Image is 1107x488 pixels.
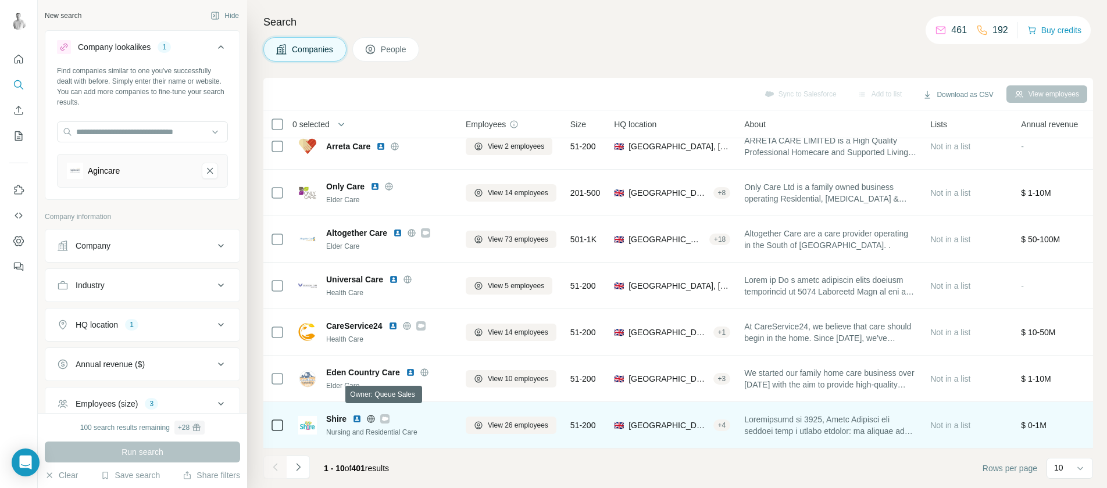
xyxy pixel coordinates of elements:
span: Size [570,119,586,130]
button: Employees (size)3 [45,390,240,418]
div: 100 search results remaining [80,421,205,435]
span: 🇬🇧 [614,419,624,431]
span: View 2 employees [488,141,544,152]
div: Health Care [326,288,452,298]
div: 1 [125,320,138,330]
span: 0 selected [292,119,330,130]
div: 3 [145,399,158,409]
div: + 8 [713,188,731,198]
span: Lorem ip Do s ametc adipiscin elits doeiusm temporincid ut 5074 Laboreetd Magn al eni ad min veni... [744,274,916,297]
button: Industry [45,271,240,299]
span: View 26 employees [488,420,548,430]
span: $ 1-10M [1021,374,1051,383]
button: Agincare-remove-button [202,163,218,179]
button: Share filters [183,469,240,481]
button: Hide [202,7,247,24]
span: View 10 employees [488,374,548,384]
span: [GEOGRAPHIC_DATA], [GEOGRAPHIC_DATA], [GEOGRAPHIC_DATA] [629,419,708,431]
span: 51-200 [570,373,596,385]
button: View 5 employees [466,277,552,295]
div: Elder Care [326,241,452,252]
span: Not in a list [930,328,970,337]
span: 201-500 [570,187,600,199]
img: Logo of Altogether Care [298,230,317,249]
img: LinkedIn logo [388,321,398,331]
div: + 18 [709,234,730,245]
h4: Search [263,14,1093,30]
img: Logo of CareService24 [298,323,317,342]
button: View 73 employees [466,231,556,248]
div: Employees (size) [76,398,138,410]
button: Quick start [9,49,28,70]
span: results [324,464,389,473]
span: We started our family home care business over [DATE] with the aim to provide high-quality persona... [744,367,916,390]
img: Agincare-logo [67,163,83,179]
button: Navigate to next page [287,455,310,479]
button: Enrich CSV [9,100,28,121]
span: Only Care [326,181,365,192]
div: Health Care [326,334,452,345]
span: Not in a list [930,142,970,151]
span: - [1021,281,1024,290]
p: Company information [45,211,240,222]
button: Company lookalikes1 [45,33,240,66]
span: View 14 employees [488,188,548,198]
span: 51-200 [570,141,596,152]
button: HQ location1 [45,311,240,339]
span: Companies [292,44,334,55]
button: View 10 employees [466,370,556,387]
img: LinkedIn logo [376,142,385,151]
button: Download as CSV [915,86,1001,103]
span: $ 10-50M [1021,328,1055,337]
span: Not in a list [930,374,970,383]
span: 401 [352,464,365,473]
span: [GEOGRAPHIC_DATA], [GEOGRAPHIC_DATA], [GEOGRAPHIC_DATA] [629,280,730,292]
img: LinkedIn logo [352,414,362,424]
span: Only Care Ltd is a family owned business operating Residential, [MEDICAL_DATA] & Nursing Care Hom... [744,181,916,204]
img: LinkedIn logo [406,368,415,377]
div: Open Intercom Messenger [12,448,40,476]
span: 501-1K [570,234,597,245]
button: View 26 employees [466,417,556,434]
span: 🇬🇧 [614,280,624,292]
div: + 1 [713,327,731,338]
span: [GEOGRAPHIC_DATA], [GEOGRAPHIC_DATA] [629,141,730,152]
button: Search [9,74,28,95]
span: $ 1-10M [1021,188,1051,198]
button: Clear [45,469,78,481]
div: 1 [158,42,171,52]
span: People [381,44,408,55]
div: Find companies similar to one you've successfully dealt with before. Simply enter their name or w... [57,66,228,107]
img: LinkedIn logo [389,275,398,284]
span: of [345,464,352,473]
div: Nursing and Residential Care [326,427,452,437]
span: 🇬🇧 [614,187,624,199]
span: About [744,119,766,130]
img: Logo of Shire [298,416,317,435]
span: 🇬🇧 [614,234,624,245]
span: Loremipsumd si 3925, Ametc Adipisci eli seddoei temp i utlabo etdolor: ma aliquae admi-veniamq, n... [744,414,916,437]
span: Not in a list [930,188,970,198]
button: Buy credits [1027,22,1081,38]
img: Logo of Only Care [298,184,317,202]
span: At CareService24, we believe that care should begin in the home. Since [DATE], we’ve specialized ... [744,321,916,344]
span: 51-200 [570,326,596,338]
span: Annual revenue [1021,119,1078,130]
span: 🇬🇧 [614,326,624,338]
span: HQ location [614,119,656,130]
button: My lists [9,125,28,146]
span: 51-200 [570,280,596,292]
span: View 5 employees [488,281,544,291]
span: 🇬🇧 [614,141,624,152]
span: Not in a list [930,281,970,290]
img: Logo of Eden Country Care [298,369,317,388]
span: [GEOGRAPHIC_DATA], [GEOGRAPHIC_DATA] [629,373,708,385]
button: Dashboard [9,231,28,252]
span: ARRETA CARE LIMITED is a High Quality Professional Homecare and Supported Living Provider company... [744,135,916,158]
button: Annual revenue ($) [45,350,240,378]
span: Employees [466,119,506,130]
span: $ 50-100M [1021,235,1060,244]
div: + 3 [713,374,731,384]
span: Eden Country Care [326,367,400,378]
div: Industry [76,279,105,291]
